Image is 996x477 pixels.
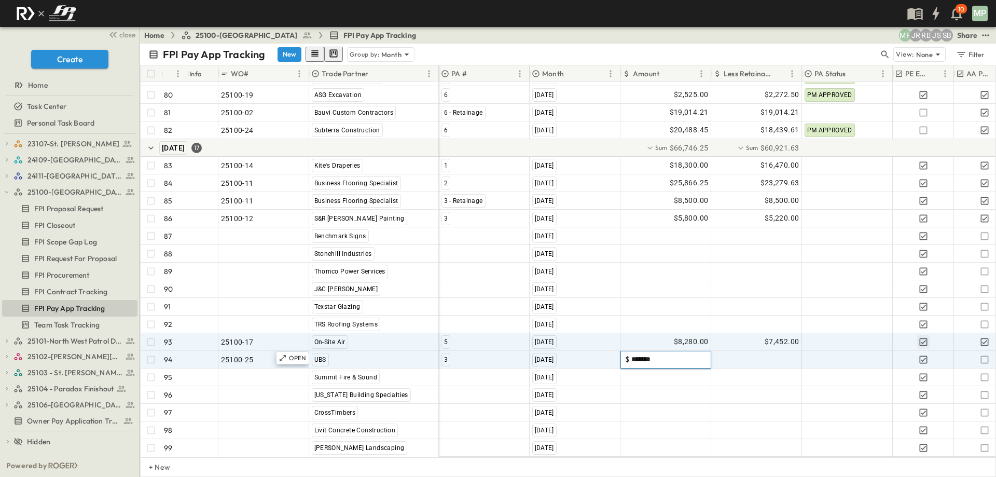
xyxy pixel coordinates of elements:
[2,78,135,92] a: Home
[314,356,326,363] span: UBS
[786,67,798,80] button: Menu
[149,462,155,472] p: + New
[13,381,135,396] a: 25104 - Paradox Finishout
[625,355,629,364] span: $
[760,106,799,118] span: $19,014.21
[27,155,122,165] span: 24109-St. Teresa of Calcutta Parish Hall
[514,67,526,80] button: Menu
[2,115,137,131] div: Personal Task Boardtest
[34,270,90,280] span: FPI Procurement
[164,231,172,241] p: 87
[34,220,75,230] span: FPI Closeout
[957,30,977,40] div: Share
[314,409,356,416] span: CrossTimbers
[13,334,135,348] a: 25101-North West Patrol Division
[535,427,554,434] span: [DATE]
[164,160,172,171] p: 83
[535,162,554,169] span: [DATE]
[34,303,105,314] span: FPI Pay App Tracking
[162,144,185,152] span: [DATE]
[164,284,173,294] p: 90
[896,49,914,60] p: View:
[920,29,932,42] div: Regina Barnett (rbarnett@fpibuilders.com)
[674,336,709,348] span: $8,280.00
[221,213,254,224] span: 25100-12
[144,30,422,40] nav: breadcrumbs
[542,69,564,79] p: Month
[956,49,985,60] div: Filter
[760,124,799,136] span: $18,439.61
[231,69,249,79] p: WO#
[350,49,379,60] p: Group by:
[2,217,137,234] div: FPI Closeouttest
[314,162,361,169] span: Kite's Draperies
[760,143,799,153] span: $60,921.63
[28,80,48,90] span: Home
[314,233,366,240] span: Benchmark Signs
[27,139,119,149] span: 23107-St. [PERSON_NAME]
[164,196,172,206] p: 85
[13,153,135,167] a: 24109-St. Teresa of Calcutta Parish Hall
[661,68,673,79] button: Sort
[765,212,799,224] span: $5,220.00
[27,187,122,197] span: 25100-Vanguard Prep School
[164,407,172,418] p: 97
[535,197,554,205] span: [DATE]
[13,398,135,412] a: 25106-St. Andrews Parking Lot
[164,425,172,435] p: 98
[2,235,135,249] a: FPI Scope Gap Log
[314,268,385,275] span: Thomco Power Services
[314,391,408,399] span: [US_STATE] Building Specialties
[655,143,668,152] p: Sum
[535,215,554,222] span: [DATE]
[2,397,137,413] div: 25106-St. Andrews Parking Lottest
[2,234,137,250] div: FPI Scope Gap Logtest
[2,268,135,282] a: FPI Procurement
[27,101,66,112] span: Task Center
[314,180,398,187] span: Business Flooring Specialist
[972,6,988,21] div: MP
[314,321,378,328] span: TRS Roofing Systems
[807,91,852,99] span: PM APPROVED
[746,143,758,152] p: Sum
[164,390,172,400] p: 96
[535,321,554,328] span: [DATE]
[164,355,172,365] p: 94
[807,127,852,134] span: PM APPROVED
[535,391,554,399] span: [DATE]
[535,409,554,416] span: [DATE]
[670,106,709,118] span: $19,014.21
[164,90,173,100] p: 80
[34,253,117,264] span: FPI Request For Proposal
[27,171,122,181] span: 24111-[GEOGRAPHIC_DATA]
[909,29,922,42] div: Jayden Ramirez (jramirez@fpibuilders.com)
[670,159,709,171] span: $18,300.00
[27,336,122,346] span: 25101-North West Patrol Division
[674,89,709,101] span: $2,525.00
[877,67,889,80] button: Menu
[469,68,480,79] button: Sort
[535,444,554,452] span: [DATE]
[27,384,114,394] span: 25104 - Paradox Finishout
[2,152,137,168] div: 24109-St. Teresa of Calcutta Parish Halltest
[2,251,135,266] a: FPI Request For Proposal
[381,49,402,60] p: Month
[13,365,135,380] a: 25103 - St. [PERSON_NAME] Phase 2
[27,118,94,128] span: Personal Task Board
[535,91,554,99] span: [DATE]
[2,333,137,349] div: 25101-North West Patrol Divisiontest
[2,348,137,365] div: 25102-Christ The Redeemer Anglican Churchtest
[444,162,448,169] span: 1
[765,195,799,207] span: $8,500.00
[306,47,324,62] button: row view
[931,68,942,79] button: Sort
[670,124,709,136] span: $20,488.45
[971,5,989,22] button: MP
[165,68,177,79] button: Sort
[674,195,709,207] span: $8,500.00
[144,30,164,40] a: Home
[34,237,97,247] span: FPI Scope Gap Log
[2,414,135,428] a: Owner Pay Application Tracking
[314,250,372,257] span: Stonehill Industries
[451,69,467,79] p: PA #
